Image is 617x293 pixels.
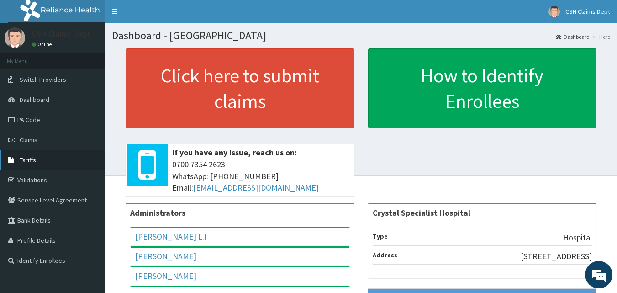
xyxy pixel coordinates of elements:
a: Online [32,41,54,48]
a: Click here to submit claims [126,48,354,128]
p: [STREET_ADDRESS] [521,250,592,262]
a: Dashboard [556,33,590,41]
b: Address [373,251,397,259]
a: [PERSON_NAME] L.I [135,231,206,242]
li: Here [591,33,610,41]
b: If you have any issue, reach us on: [172,147,297,158]
span: Claims [20,136,37,144]
a: [EMAIL_ADDRESS][DOMAIN_NAME] [193,182,319,193]
img: User Image [548,6,560,17]
a: How to Identify Enrollees [368,48,597,128]
a: [PERSON_NAME] [135,251,196,261]
span: Dashboard [20,96,49,104]
span: Switch Providers [20,75,66,84]
img: User Image [5,27,25,48]
b: Type [373,232,388,240]
span: 0700 7354 2623 WhatsApp: [PHONE_NUMBER] Email: [172,159,350,194]
p: Hospital [563,232,592,244]
h1: Dashboard - [GEOGRAPHIC_DATA] [112,30,610,42]
b: Administrators [130,208,185,218]
span: CSH Claims Dept [565,7,610,16]
strong: Crystal Specialist Hospital [373,208,470,218]
a: [PERSON_NAME] [135,271,196,281]
span: Tariffs [20,156,36,164]
p: CSH Claims Dept [32,30,91,38]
